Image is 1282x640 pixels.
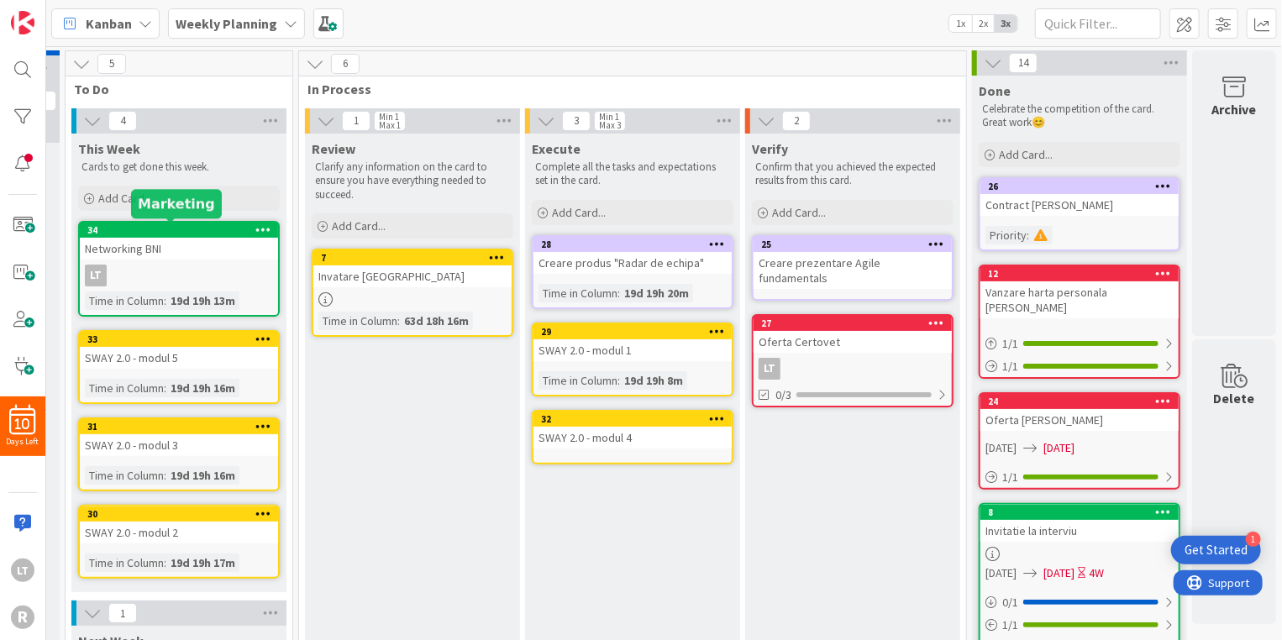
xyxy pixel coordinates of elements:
div: R [11,606,34,629]
div: 34 [80,223,278,238]
div: 7 [321,252,512,264]
div: 26 [988,181,1179,192]
div: 29 [541,326,732,338]
div: Invatare [GEOGRAPHIC_DATA] [313,265,512,287]
span: 1 / 1 [1002,335,1018,353]
a: 29SWAY 2.0 - modul 1Time in Column:19d 19h 8m [532,323,733,396]
span: : [164,379,166,397]
div: Time in Column [85,379,164,397]
div: LT [759,358,780,380]
div: SWAY 2.0 - modul 1 [533,339,732,361]
div: 34 [87,224,278,236]
p: Confirm that you achieved the expected results from this card. [755,160,950,188]
div: Networking BNI [80,238,278,260]
a: 25Creare prezentare Agile fundamentals [752,235,954,301]
div: 12 [988,268,1179,280]
a: 27Oferta CertovetLT0/3 [752,314,954,407]
div: 29 [533,324,732,339]
div: Get Started [1185,542,1248,559]
div: 19d 19h 8m [620,371,687,390]
a: 33SWAY 2.0 - modul 5Time in Column:19d 19h 16m [78,330,280,404]
span: [DATE] [985,439,1017,457]
a: 26Contract [PERSON_NAME]Priority: [979,177,1180,251]
span: : [617,284,620,302]
a: 7Invatare [GEOGRAPHIC_DATA]Time in Column:63d 18h 16m [312,249,513,337]
div: 24 [988,396,1179,407]
div: 19d 19h 20m [620,284,693,302]
span: : [617,371,620,390]
a: 34Networking BNILTTime in Column:19d 19h 13m [78,221,280,317]
span: 0/3 [775,386,791,404]
div: 7 [313,250,512,265]
div: 34Networking BNI [80,223,278,260]
div: SWAY 2.0 - modul 3 [80,434,278,456]
span: 0 / 1 [1002,594,1018,611]
div: 30 [87,508,278,520]
div: Invitatie la interviu [980,520,1179,542]
span: Add Card... [772,205,826,220]
span: : [1027,226,1029,244]
a: 28Creare produs "Radar de echipa"Time in Column:19d 19h 20m [532,235,733,309]
div: 8 [980,505,1179,520]
div: 25Creare prezentare Agile fundamentals [754,237,952,289]
div: Creare prezentare Agile fundamentals [754,252,952,289]
span: Add Card... [98,191,152,206]
div: 33SWAY 2.0 - modul 5 [80,332,278,369]
div: 19d 19h 16m [166,379,239,397]
div: 24Oferta [PERSON_NAME] [980,394,1179,431]
span: 4 [108,111,137,131]
p: Cards to get done this week. [81,160,276,174]
input: Quick Filter... [1035,8,1161,39]
div: 28 [541,239,732,250]
span: Review [312,140,355,157]
div: 27 [761,317,952,329]
div: Time in Column [539,371,617,390]
span: To Do [74,81,271,97]
div: 24 [980,394,1179,409]
div: Delete [1214,388,1255,408]
span: [DATE] [985,564,1017,582]
div: 33 [80,332,278,347]
div: 19d 19h 17m [166,553,239,572]
div: Contract [PERSON_NAME] [980,194,1179,216]
div: Vanzare harta personala [PERSON_NAME] [980,281,1179,318]
div: 4W [1089,564,1104,582]
span: 1x [949,15,972,32]
p: Celebrate the competition of the card. Great work [982,102,1177,130]
div: Oferta [PERSON_NAME] [980,409,1179,431]
div: Time in Column [85,466,164,485]
div: 28 [533,237,732,252]
span: 😊 [1032,115,1045,129]
b: Weekly Planning [176,15,277,32]
span: Done [979,82,1011,99]
div: Min 1 [379,113,399,121]
div: Creare produs "Radar de echipa" [533,252,732,274]
div: 1/1 [980,615,1179,636]
div: 63d 18h 16m [400,312,473,330]
div: 32SWAY 2.0 - modul 4 [533,412,732,449]
div: LT [754,358,952,380]
div: Min 1 [599,113,619,121]
div: 30SWAY 2.0 - modul 2 [80,506,278,543]
div: Time in Column [85,553,164,572]
div: 28Creare produs "Radar de echipa" [533,237,732,274]
span: 10 [16,418,30,430]
div: Oferta Certovet [754,331,952,353]
div: 1/1 [980,467,1179,488]
p: Clarify any information on the card to ensure you have everything needed to succeed. [315,160,510,202]
a: 30SWAY 2.0 - modul 2Time in Column:19d 19h 17m [78,505,280,579]
span: [DATE] [1043,564,1074,582]
div: 8Invitatie la interviu [980,505,1179,542]
span: Add Card... [552,205,606,220]
h5: Marketing [138,196,215,212]
div: 19d 19h 13m [166,291,239,310]
div: 1/1 [980,333,1179,354]
div: 25 [754,237,952,252]
div: 31 [80,419,278,434]
span: [DATE] [1043,439,1074,457]
div: Time in Column [318,312,397,330]
a: 12Vanzare harta personala [PERSON_NAME]1/11/1 [979,265,1180,379]
div: Archive [1212,99,1257,119]
span: 2 [782,111,811,131]
div: LT [85,265,107,286]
